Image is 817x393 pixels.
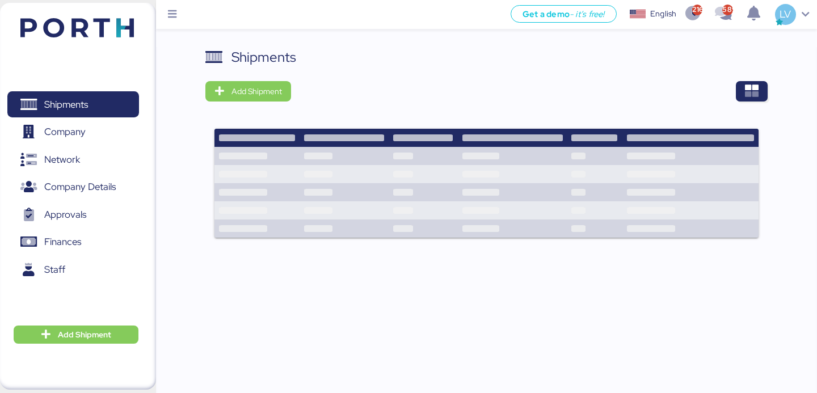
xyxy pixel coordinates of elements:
[7,146,139,172] a: Network
[780,7,791,22] span: LV
[44,151,80,168] span: Network
[7,91,139,117] a: Shipments
[7,256,139,282] a: Staff
[205,81,291,102] button: Add Shipment
[14,326,138,344] button: Add Shipment
[7,174,139,200] a: Company Details
[44,206,86,223] span: Approvals
[650,8,676,20] div: English
[163,5,182,24] button: Menu
[231,47,296,67] div: Shipments
[44,179,116,195] span: Company Details
[44,96,88,113] span: Shipments
[7,119,139,145] a: Company
[44,124,86,140] span: Company
[7,229,139,255] a: Finances
[44,261,65,278] span: Staff
[58,328,111,341] span: Add Shipment
[231,84,282,98] span: Add Shipment
[44,234,81,250] span: Finances
[7,201,139,227] a: Approvals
